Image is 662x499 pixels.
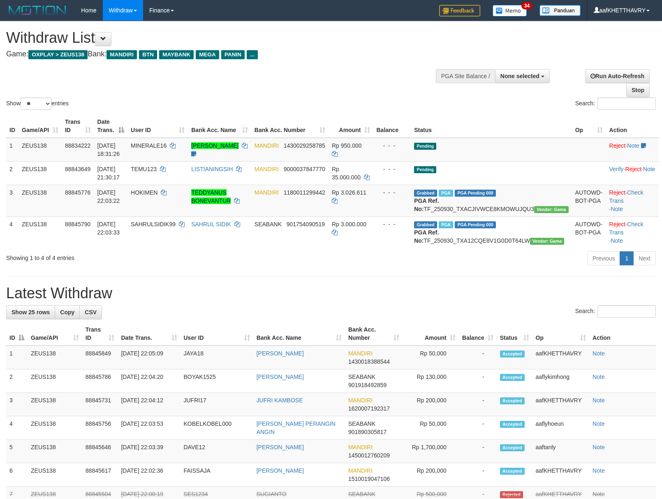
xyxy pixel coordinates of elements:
[332,221,366,227] span: Rp 3.000.000
[65,189,90,196] span: 88845776
[459,416,497,440] td: -
[191,142,238,149] a: [PERSON_NAME]
[82,369,118,393] td: 88845786
[94,114,127,138] th: Date Trans.: activate to sort column descending
[6,161,19,185] td: 2
[414,190,437,197] span: Grabbed
[118,416,180,440] td: [DATE] 22:03:53
[348,350,373,357] span: MANDIRI
[459,322,497,346] th: Balance: activate to sort column ascending
[493,5,527,16] img: Button%20Memo.svg
[593,467,605,474] a: Note
[377,165,408,173] div: - - -
[6,114,19,138] th: ID
[97,166,120,181] span: [DATE] 21:30:17
[257,444,304,450] a: [PERSON_NAME]
[609,221,626,227] a: Reject
[609,189,643,204] a: Check Trans
[606,161,659,185] td: · ·
[332,142,361,149] span: Rp 950.000
[60,309,74,316] span: Copy
[221,50,245,59] span: PANIN
[79,305,102,319] a: CSV
[28,440,82,463] td: ZEUS138
[534,206,569,213] span: Vendor URL: https://trx31.1velocity.biz
[411,216,572,248] td: TF_250930_TXA12CQE8V1G0D0T64LW
[414,221,437,228] span: Grabbed
[181,393,253,416] td: JUFRI17
[181,346,253,369] td: JAYA18
[118,346,180,369] td: [DATE] 22:05:09
[593,491,605,497] a: Note
[414,143,436,150] span: Pending
[181,416,253,440] td: KOBELKOBEL000
[455,221,496,228] span: PGA Pending
[159,50,194,59] span: MAYBANK
[6,440,28,463] td: 5
[572,216,606,248] td: AUTOWD-BOT-PGA
[82,346,118,369] td: 88845849
[181,463,253,487] td: FAISSAJA
[593,420,605,427] a: Note
[620,251,634,265] a: 1
[403,440,459,463] td: Rp 1,700,000
[28,346,82,369] td: ZEUS138
[497,322,532,346] th: Status: activate to sort column ascending
[181,322,253,346] th: User ID: activate to sort column ascending
[606,138,659,162] td: ·
[12,309,50,316] span: Show 25 rows
[459,369,497,393] td: -
[345,322,403,346] th: Bank Acc. Number: activate to sort column ascending
[500,350,525,357] span: Accepted
[82,440,118,463] td: 88845646
[348,444,373,450] span: MANDIRI
[188,114,251,138] th: Bank Acc. Name: activate to sort column ascending
[414,229,439,244] b: PGA Ref. No:
[609,142,626,149] a: Reject
[65,142,90,149] span: 88834222
[459,440,497,463] td: -
[348,467,373,474] span: MANDIRI
[118,322,180,346] th: Date Trans.: activate to sort column ascending
[6,393,28,416] td: 3
[348,382,387,388] span: Copy 901918492859 to clipboard
[500,374,525,381] span: Accepted
[6,305,55,319] a: Show 25 rows
[500,421,525,428] span: Accepted
[19,161,62,185] td: ZEUS138
[19,114,62,138] th: Game/API: activate to sort column ascending
[28,369,82,393] td: ZEUS138
[439,190,453,197] span: Marked by aaftanly
[500,468,525,475] span: Accepted
[532,346,590,369] td: aafKHETTHAVRY
[495,69,550,83] button: None selected
[28,393,82,416] td: ZEUS138
[403,393,459,416] td: Rp 200,000
[377,188,408,197] div: - - -
[6,463,28,487] td: 6
[521,2,532,9] span: 34
[348,429,387,435] span: Copy 901890305817 to clipboard
[593,350,605,357] a: Note
[65,166,90,172] span: 88843649
[97,142,120,157] span: [DATE] 18:31:26
[593,397,605,404] a: Note
[626,83,650,97] a: Stop
[439,5,480,16] img: Feedback.jpg
[532,416,590,440] td: aaflyhoeun
[459,346,497,369] td: -
[625,166,641,172] a: Reject
[85,309,97,316] span: CSV
[131,189,157,196] span: HOKIMEN
[6,251,270,262] div: Showing 1 to 4 of 4 entries
[403,369,459,393] td: Rp 130,000
[593,374,605,380] a: Note
[348,405,390,412] span: Copy 1620007192317 to clipboard
[532,440,590,463] td: aaftanly
[253,322,345,346] th: Bank Acc. Name: activate to sort column ascending
[82,463,118,487] td: 88845617
[82,393,118,416] td: 88845731
[589,322,656,346] th: Action
[597,305,656,318] input: Search:
[414,197,439,212] b: PGA Ref. No:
